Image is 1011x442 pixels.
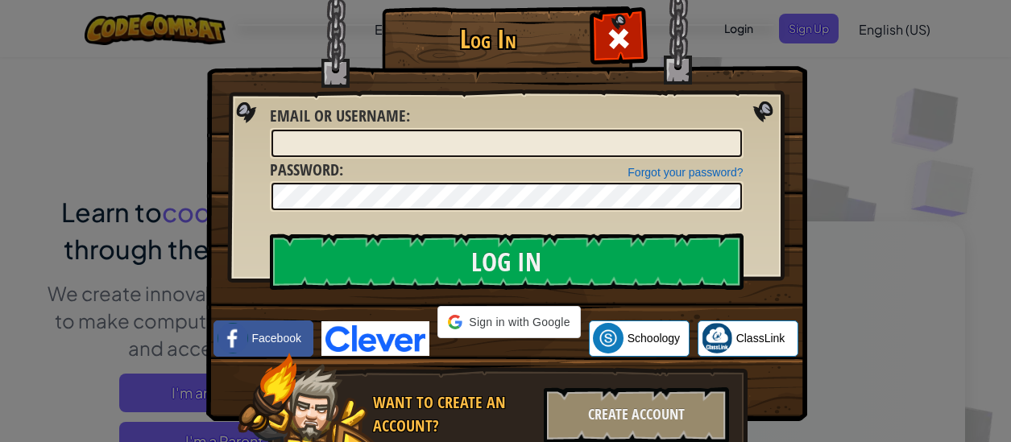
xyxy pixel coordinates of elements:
h1: Log In [386,25,591,53]
img: classlink-logo-small.png [702,323,732,353]
span: Email or Username [270,105,406,126]
iframe: Sign in with Google Button [429,337,588,372]
label: : [270,159,343,182]
div: Sign in with Google [437,306,580,338]
span: ClassLink [736,330,785,346]
a: Forgot your password? [628,166,743,179]
img: clever-logo-blue.png [321,321,429,356]
input: Log In [270,233,744,290]
img: facebook_small.png [218,323,248,353]
div: Want to create an account? [373,391,534,437]
img: schoology.png [593,323,624,353]
span: Password [270,159,339,180]
span: Facebook [252,330,301,346]
span: Sign in with Google [469,314,570,330]
span: Schoology [628,330,680,346]
label: : [270,105,410,128]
